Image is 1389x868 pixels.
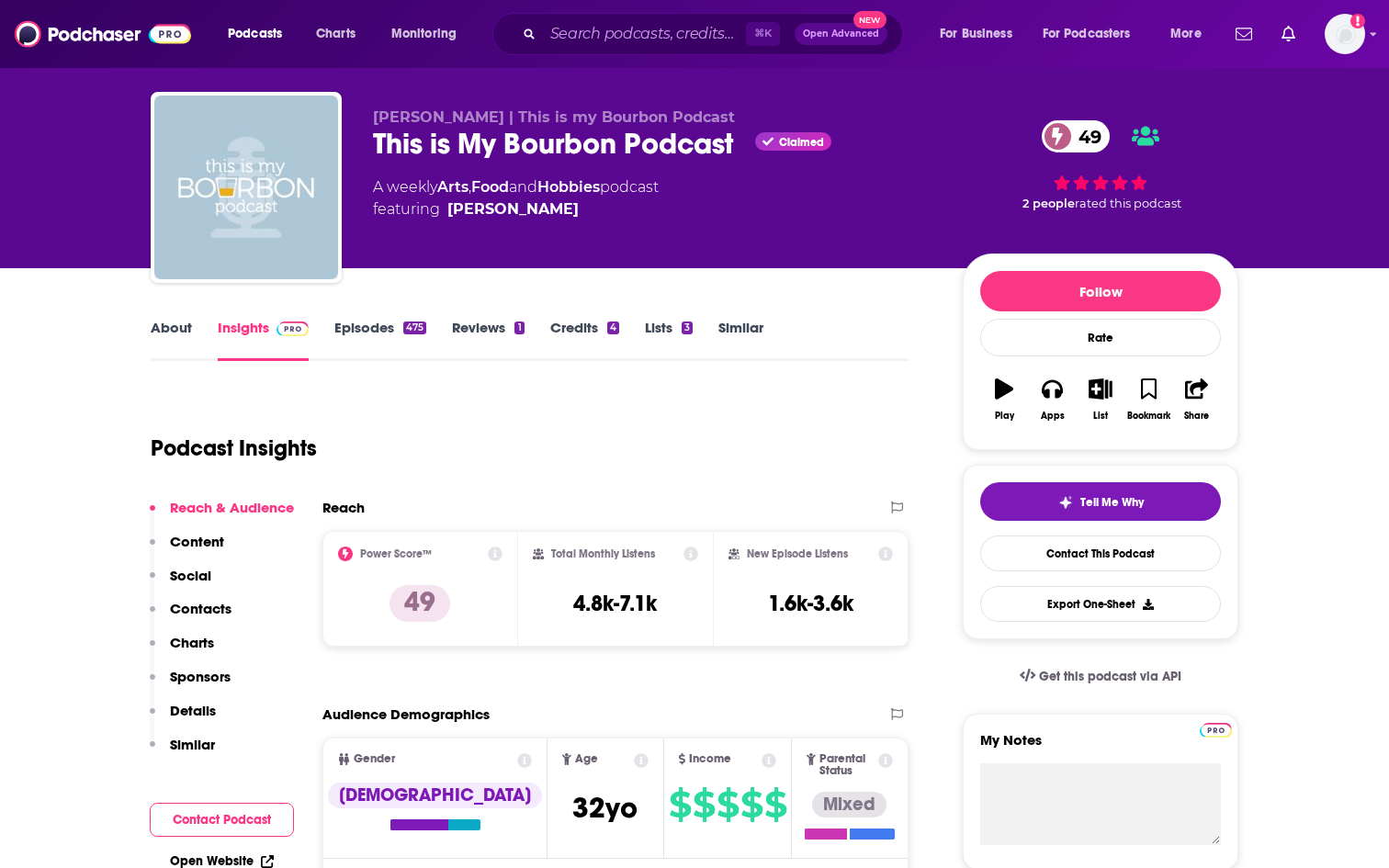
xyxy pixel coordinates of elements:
a: About [151,319,192,361]
p: Sponsors [170,668,231,685]
button: Show profile menu [1325,14,1365,54]
button: Share [1173,366,1221,433]
button: Sponsors [150,668,231,702]
button: Follow [980,271,1221,311]
span: , [469,178,471,196]
p: 49 [390,585,450,622]
h3: 4.8k-7.1k [573,590,657,617]
span: 32 yo [572,790,638,826]
span: $ [740,790,762,819]
span: Monitoring [391,21,457,47]
button: Details [150,702,216,736]
button: Charts [150,634,214,668]
span: Get this podcast via API [1039,669,1181,684]
div: 4 [607,321,619,334]
button: Contact Podcast [150,803,294,837]
div: Search podcasts, credits, & more... [510,13,920,55]
button: Apps [1028,366,1076,433]
button: Contacts [150,600,231,634]
a: Similar [718,319,763,361]
p: Details [170,702,216,719]
a: Credits4 [550,319,619,361]
input: Search podcasts, credits, & more... [543,19,746,49]
div: Rate [980,319,1221,356]
p: Content [170,533,224,550]
span: ⌘ K [746,22,780,46]
span: featuring [373,198,659,220]
p: Reach & Audience [170,499,294,516]
div: 475 [403,321,426,334]
span: More [1170,21,1202,47]
a: 49 [1042,120,1111,152]
a: InsightsPodchaser Pro [218,319,309,361]
button: open menu [215,19,306,49]
p: Contacts [170,600,231,617]
img: Podchaser Pro [1200,723,1232,738]
a: Reviews1 [452,319,524,361]
span: $ [717,790,739,819]
span: [PERSON_NAME] | This is my Bourbon Podcast [373,108,735,126]
button: tell me why sparkleTell Me Why [980,482,1221,521]
div: 3 [682,321,693,334]
h3: 1.6k-3.6k [768,590,853,617]
span: $ [693,790,715,819]
svg: Add a profile image [1350,14,1365,28]
h1: Podcast Insights [151,434,317,462]
div: Mixed [812,792,886,817]
p: Similar [170,736,215,753]
span: $ [669,790,691,819]
span: New [853,11,886,28]
h2: Power Score™ [360,547,432,560]
a: Contact This Podcast [980,535,1221,571]
button: Similar [150,736,215,770]
div: 1 [514,321,524,334]
a: Pro website [1200,720,1232,738]
span: rated this podcast [1075,197,1181,210]
a: Show notifications dropdown [1274,18,1303,50]
div: List [1093,411,1108,422]
div: [DEMOGRAPHIC_DATA] [328,783,542,808]
a: This is My Bourbon Podcast [154,96,338,279]
button: open menu [927,19,1035,49]
button: Play [980,366,1028,433]
span: Age [575,753,598,765]
a: Hobbies [537,178,600,196]
a: Show notifications dropdown [1228,18,1259,50]
button: open menu [1157,19,1225,49]
span: and [509,178,537,196]
span: Charts [316,21,356,47]
label: My Notes [980,731,1221,763]
span: For Podcasters [1043,21,1131,47]
p: Social [170,567,211,584]
a: Arts [437,178,469,196]
a: Perry Ritter [447,198,579,220]
span: Income [689,753,731,765]
a: Food [471,178,509,196]
div: A weekly podcast [373,176,659,220]
span: $ [764,790,786,819]
span: Logged in as ckennedymercer [1325,14,1365,54]
button: Reach & Audience [150,499,294,533]
span: 2 people [1022,197,1075,210]
span: Open Advanced [803,29,879,39]
button: Social [150,567,211,601]
span: Claimed [779,138,824,147]
button: List [1077,366,1124,433]
h2: New Episode Listens [747,547,848,560]
div: Bookmark [1127,411,1170,422]
span: Parental Status [819,753,875,777]
button: open menu [378,19,480,49]
p: Charts [170,634,214,651]
a: Episodes475 [334,319,426,361]
div: Share [1184,411,1209,422]
button: Open AdvancedNew [795,23,887,45]
span: Tell Me Why [1080,495,1144,510]
button: Bookmark [1124,366,1172,433]
span: Podcasts [228,21,282,47]
span: 49 [1060,120,1111,152]
span: Gender [354,753,395,765]
a: Get this podcast via API [1005,654,1196,699]
a: Charts [304,19,367,49]
span: For Business [940,21,1012,47]
div: Apps [1041,411,1065,422]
